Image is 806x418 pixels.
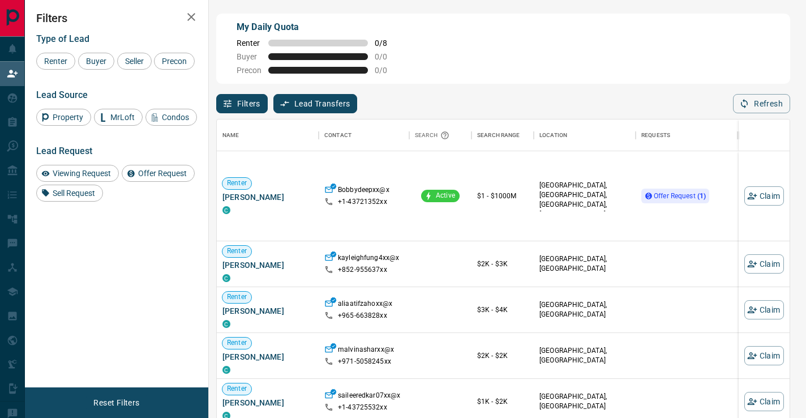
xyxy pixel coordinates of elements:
[222,206,230,214] div: condos.ca
[49,169,115,178] span: Viewing Request
[477,351,528,361] p: $2K - $2K
[539,346,630,365] p: [GEOGRAPHIC_DATA], [GEOGRAPHIC_DATA]
[86,393,147,412] button: Reset Filters
[539,181,630,229] p: [GEOGRAPHIC_DATA], [GEOGRAPHIC_DATA], [GEOGRAPHIC_DATA], [GEOGRAPHIC_DATA] | [GEOGRAPHIC_DATA]
[217,120,319,151] div: Name
[324,120,351,151] div: Contact
[338,253,399,265] p: kayleighfung4xx@x
[222,384,251,394] span: Renter
[477,305,528,315] p: $3K - $4K
[744,346,784,365] button: Claim
[222,397,313,408] span: [PERSON_NAME]
[477,396,528,407] p: $1K - $2K
[338,345,394,357] p: malvinasharxx@x
[697,192,706,200] strong: ( 1 )
[78,53,114,70] div: Buyer
[158,57,191,66] span: Precon
[539,254,630,274] p: [GEOGRAPHIC_DATA], [GEOGRAPHIC_DATA]
[222,259,313,271] span: [PERSON_NAME]
[338,311,387,321] p: +965- 663828xx
[117,53,152,70] div: Seller
[744,254,784,274] button: Claim
[237,39,261,48] span: Renter
[338,197,387,207] p: +1- 43721352xx
[477,259,528,269] p: $2K - $3K
[94,109,143,126] div: MrLoft
[158,113,193,122] span: Condos
[121,57,148,66] span: Seller
[539,300,630,319] p: [GEOGRAPHIC_DATA], [GEOGRAPHIC_DATA]
[222,351,313,362] span: [PERSON_NAME]
[477,120,520,151] div: Search Range
[222,274,230,282] div: condos.ca
[36,89,88,100] span: Lead Source
[49,113,87,122] span: Property
[145,109,197,126] div: Condos
[154,53,195,70] div: Precon
[36,109,91,126] div: Property
[36,11,197,25] h2: Filters
[539,392,630,411] p: [GEOGRAPHIC_DATA], [GEOGRAPHIC_DATA]
[106,113,139,122] span: MrLoft
[222,320,230,328] div: condos.ca
[237,66,261,75] span: Precon
[49,189,99,198] span: Sell Request
[654,192,706,200] span: Offer Request
[744,392,784,411] button: Claim
[222,338,251,348] span: Renter
[222,305,313,317] span: [PERSON_NAME]
[338,357,391,366] p: +971- 5058245xx
[338,185,389,197] p: Bobbydeepxx@x
[237,20,400,34] p: My Daily Quota
[222,246,251,256] span: Renter
[222,178,251,188] span: Renter
[222,366,230,374] div: condos.ca
[375,52,400,61] span: 0 / 0
[36,33,89,44] span: Type of Lead
[216,94,268,113] button: Filters
[273,94,358,113] button: Lead Transfers
[222,191,313,203] span: [PERSON_NAME]
[641,189,709,203] div: Offer Request (1)
[641,120,670,151] div: Requests
[122,165,195,182] div: Offer Request
[36,53,75,70] div: Renter
[36,165,119,182] div: Viewing Request
[222,120,239,151] div: Name
[375,39,400,48] span: 0 / 8
[744,300,784,319] button: Claim
[338,391,400,403] p: saileeredkar07xx@x
[237,52,261,61] span: Buyer
[222,292,251,302] span: Renter
[36,185,103,202] div: Sell Request
[636,120,738,151] div: Requests
[477,191,528,201] p: $1 - $1000M
[338,299,392,311] p: aliaatifzahoxx@x
[534,120,636,151] div: Location
[471,120,534,151] div: Search Range
[134,169,191,178] span: Offer Request
[36,146,92,156] span: Lead Request
[40,57,71,66] span: Renter
[338,403,387,412] p: +1- 43725532xx
[733,94,790,113] button: Refresh
[431,191,460,201] span: Active
[415,120,452,151] div: Search
[539,120,567,151] div: Location
[338,265,387,275] p: +852- 955637xx
[744,186,784,206] button: Claim
[319,120,409,151] div: Contact
[82,57,110,66] span: Buyer
[375,66,400,75] span: 0 / 0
